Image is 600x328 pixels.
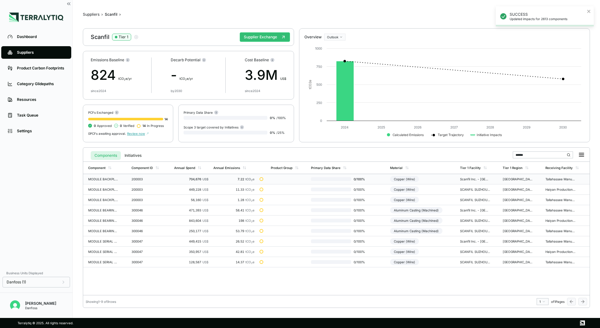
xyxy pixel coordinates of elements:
span: › [119,12,121,17]
div: 449,228 [174,188,208,191]
text: tCO e [308,80,312,89]
div: [GEOGRAPHIC_DATA] [503,198,533,202]
span: t CO e/yr [118,77,132,80]
div: Danfoss [25,306,56,310]
text: 2024 [341,125,349,129]
span: 0 / 100 % [351,198,371,202]
div: Receiving Facility [545,166,573,170]
sub: 2 [185,78,187,81]
div: 200003 [131,198,162,202]
div: 53.79 [213,229,254,233]
div: Category Glidepaths [17,81,65,86]
div: 58.41 [213,208,254,212]
div: [GEOGRAPHIC_DATA] [503,250,533,254]
button: 1 [537,298,549,305]
button: Outlook [324,34,346,41]
div: Tier 1 Facility [460,166,481,170]
span: Review now [127,132,149,135]
div: Copper (Wire) [390,238,419,244]
div: Decarb Potential [171,57,206,63]
div: 11.33 [213,188,254,191]
button: Open user button [8,298,23,313]
text: Calculated Emissions [393,133,424,137]
div: 704,676 [174,177,208,181]
span: 0 / 100 % [351,250,371,254]
span: 0 [94,124,96,128]
div: [GEOGRAPHIC_DATA] [503,229,533,233]
span: 0 % [270,131,275,134]
div: [GEOGRAPHIC_DATA] [503,177,533,181]
text: 2027 [450,125,458,129]
sub: 2 [251,210,253,213]
div: 1 [539,300,546,303]
button: Initiatives [121,151,145,160]
div: MODULE SERIAL DRIVERS - Main Assy [88,260,118,264]
div: Aluminum Casting (Machined) [390,217,442,224]
span: t CO e/yr [179,77,193,80]
span: 0 PCFs awaiting approval. [88,132,126,135]
span: US$ [202,229,208,233]
div: Tallahassee Manufacturing [545,229,576,233]
text: 0 [320,119,322,123]
div: PCFs Exchanged [88,110,168,115]
div: SCANFIL SUZHOU CO., LTD. - [GEOGRAPHIC_DATA] [460,198,490,202]
div: Annual Spend [174,166,195,170]
div: Scanfil Inc. - [GEOGRAPHIC_DATA] [460,208,490,212]
div: 449,415 [174,239,208,243]
span: 0 / 100 % [351,239,371,243]
div: 7.22 [213,177,254,181]
div: Haiyan Production CNHX [545,188,576,191]
div: Copper (Wire) [390,186,419,193]
button: Components [91,151,121,160]
text: 2030 [559,125,567,129]
div: 14.37 [213,260,254,264]
sub: 2 [251,189,253,192]
span: Verified [120,124,134,128]
text: 500 [316,83,322,86]
span: US$ [280,77,286,80]
div: [GEOGRAPHIC_DATA] [503,188,533,191]
div: Task Queue [17,113,65,118]
span: 14 [142,124,146,128]
span: tCO e [245,229,254,233]
span: 0 / 100 % [351,188,371,191]
div: Component ID [131,166,153,170]
div: Business Units Displayed [3,269,70,277]
div: 300047 [131,250,162,254]
div: Scanfil [91,33,139,41]
div: Tallahassee Manufacturing [545,208,576,212]
span: In Progress [142,124,164,128]
sub: 2 [251,251,253,254]
div: Haiyan Production CNHX [545,219,576,222]
span: US$ [202,198,208,202]
div: Haiyan Production CNHX [545,250,576,254]
div: Dashboard [17,34,65,39]
div: by 2030 [171,89,182,93]
text: 2025 [378,125,385,129]
span: US$ [202,260,208,264]
span: / 25 % [276,131,285,134]
span: US$ [202,219,208,222]
sub: 2 [124,78,126,81]
div: 471,393 [174,208,208,212]
div: since 2024 [245,89,260,93]
div: Tallahassee Manufacturing [545,239,576,243]
span: 0 / 100 % [351,177,371,181]
span: 0 [120,124,122,128]
div: Scanfil Inc. - [GEOGRAPHIC_DATA] [460,177,490,181]
div: Annual Emissions [213,166,240,170]
div: 300046 [131,219,162,222]
span: Approved [94,124,112,128]
div: since 2024 [91,89,106,93]
div: Settings [17,128,65,134]
sub: 2 [251,262,253,265]
span: › [101,12,103,17]
text: Initiative Impacts [477,133,502,137]
div: SCANFIL SUZHOU CO., LTD. - [GEOGRAPHIC_DATA] [460,188,490,191]
span: 0 % [270,116,275,120]
text: Target Trajectory [438,133,464,137]
div: MODULE BEARING MOTOR COMPRESSOR CONTROLL [88,229,118,233]
div: Emissions Baseline [91,57,132,63]
div: Resources [17,97,65,102]
span: Danfoss (1) [7,280,26,285]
